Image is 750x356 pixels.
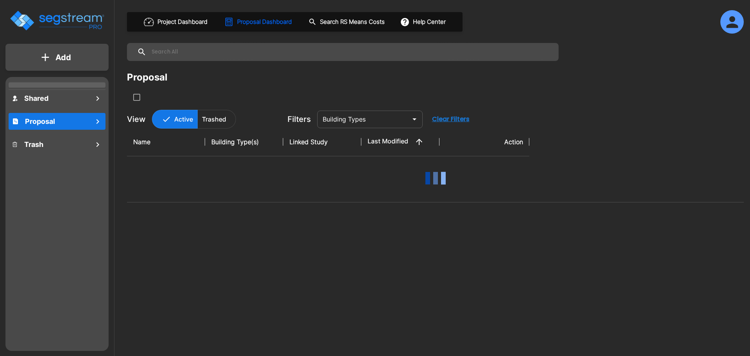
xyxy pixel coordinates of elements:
img: Loading [420,163,451,194]
th: Action [439,128,529,156]
button: Proposal Dashboard [221,14,296,30]
button: SelectAll [129,89,145,105]
button: Open [409,114,420,125]
button: Clear Filters [429,111,473,127]
h1: Proposal Dashboard [237,18,292,27]
th: Last Modified [361,128,439,156]
p: Filters [287,113,311,125]
th: Linked Study [283,128,361,156]
button: Active [152,110,198,129]
p: Add [55,52,71,63]
button: Project Dashboard [141,13,212,30]
h1: Project Dashboard [157,18,207,27]
button: Search RS Means Costs [305,14,389,30]
h1: Proposal [25,116,55,127]
input: Building Types [320,114,407,125]
button: Help Center [398,14,449,29]
div: Proposal [127,70,168,84]
p: View [127,113,146,125]
img: Logo [9,9,105,32]
h1: Search RS Means Costs [320,18,385,27]
th: Building Type(s) [205,128,283,156]
h1: Trash [24,139,43,150]
input: Search All [146,43,555,61]
button: Add [5,46,109,69]
p: Trashed [202,114,226,124]
p: Active [174,114,193,124]
button: Trashed [197,110,236,129]
div: Platform [152,110,236,129]
div: Name [133,137,199,147]
h1: Shared [24,93,48,104]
